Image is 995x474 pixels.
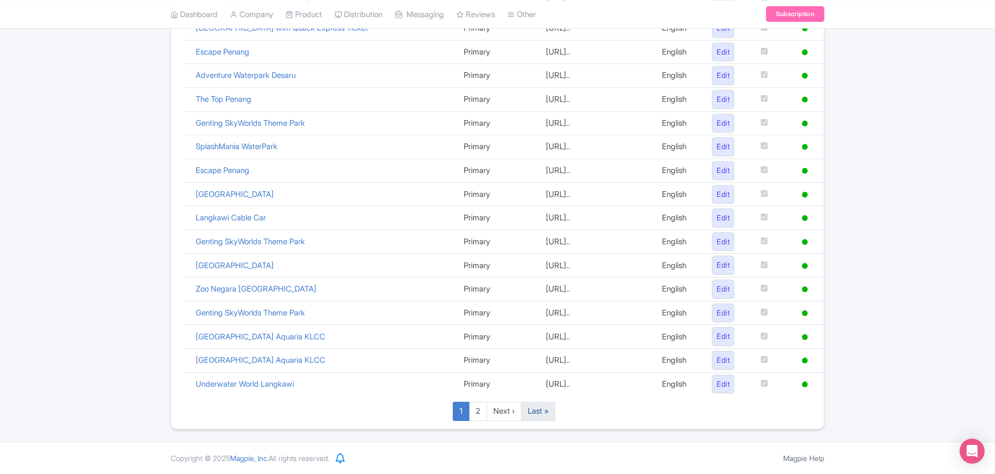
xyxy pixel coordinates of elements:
[196,308,305,318] a: Genting SkyWorlds Theme Park
[456,254,538,278] td: Primary
[456,111,538,135] td: Primary
[712,304,734,323] a: Edit
[230,454,269,463] span: Magpie, Inc.
[712,137,734,156] a: Edit
[456,230,538,254] td: Primary
[196,70,296,80] a: Adventure Waterpark Desaru
[196,23,368,33] a: [GEOGRAPHIC_DATA] with Quack Express Ticket
[538,372,654,396] td: [URL]..
[456,325,538,349] td: Primary
[538,301,654,325] td: [URL]..
[456,372,538,396] td: Primary
[766,6,824,22] a: Subscription
[196,284,316,294] a: Zoo Negara [GEOGRAPHIC_DATA]
[538,182,654,206] td: [URL]..
[196,141,277,151] a: SplashMania WaterPark
[712,90,734,109] a: Edit
[712,351,734,370] a: Edit
[538,135,654,159] td: [URL]..
[538,159,654,182] td: [URL]..
[783,454,824,463] a: Magpie Help
[654,230,704,254] td: English
[456,278,538,301] td: Primary
[196,213,266,222] a: Langkawi Cable Car
[538,278,654,301] td: [URL]..
[654,159,704,182] td: English
[196,355,325,365] a: [GEOGRAPHIC_DATA] Aquaria KLCC
[456,40,538,64] td: Primary
[196,165,249,175] a: Escape Penang
[538,254,654,278] td: [URL]..
[712,185,734,204] a: Edit
[654,135,704,159] td: English
[712,208,734,228] a: Edit
[196,332,325,341] a: [GEOGRAPHIC_DATA] Aquaria KLCC
[654,40,704,64] td: English
[456,159,538,182] td: Primary
[654,372,704,396] td: English
[521,402,555,421] a: Last »
[712,161,734,180] a: Edit
[456,135,538,159] td: Primary
[712,375,734,394] a: Edit
[712,280,734,299] a: Edit
[712,43,734,62] a: Edit
[456,87,538,111] td: Primary
[654,64,704,88] td: English
[456,64,538,88] td: Primary
[164,453,336,464] div: Copyright © 2025 All rights reserved.
[654,254,704,278] td: English
[538,87,654,111] td: [URL]..
[538,111,654,135] td: [URL]..
[654,111,704,135] td: English
[196,379,294,389] a: Underwater World Langkawi
[487,402,521,421] a: Next ›
[538,64,654,88] td: [URL]..
[712,114,734,133] a: Edit
[712,232,734,252] a: Edit
[960,439,985,464] div: Open Intercom Messenger
[456,349,538,373] td: Primary
[456,206,538,230] td: Primary
[196,236,305,246] a: Genting SkyWorlds Theme Park
[538,349,654,373] td: [URL]..
[196,94,251,104] a: The Top Penang
[654,349,704,373] td: English
[453,402,469,421] a: 1
[196,260,274,270] a: [GEOGRAPHIC_DATA]
[654,325,704,349] td: English
[712,66,734,85] a: Edit
[456,301,538,325] td: Primary
[654,206,704,230] td: English
[712,256,734,275] a: Edit
[712,327,734,346] a: Edit
[196,47,249,57] a: Escape Penang
[196,118,305,128] a: Genting SkyWorlds Theme Park
[654,301,704,325] td: English
[654,87,704,111] td: English
[196,189,274,199] a: [GEOGRAPHIC_DATA]
[538,206,654,230] td: [URL]..
[654,278,704,301] td: English
[538,230,654,254] td: [URL]..
[538,40,654,64] td: [URL]..
[654,182,704,206] td: English
[469,402,487,421] a: 2
[456,182,538,206] td: Primary
[538,325,654,349] td: [URL]..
